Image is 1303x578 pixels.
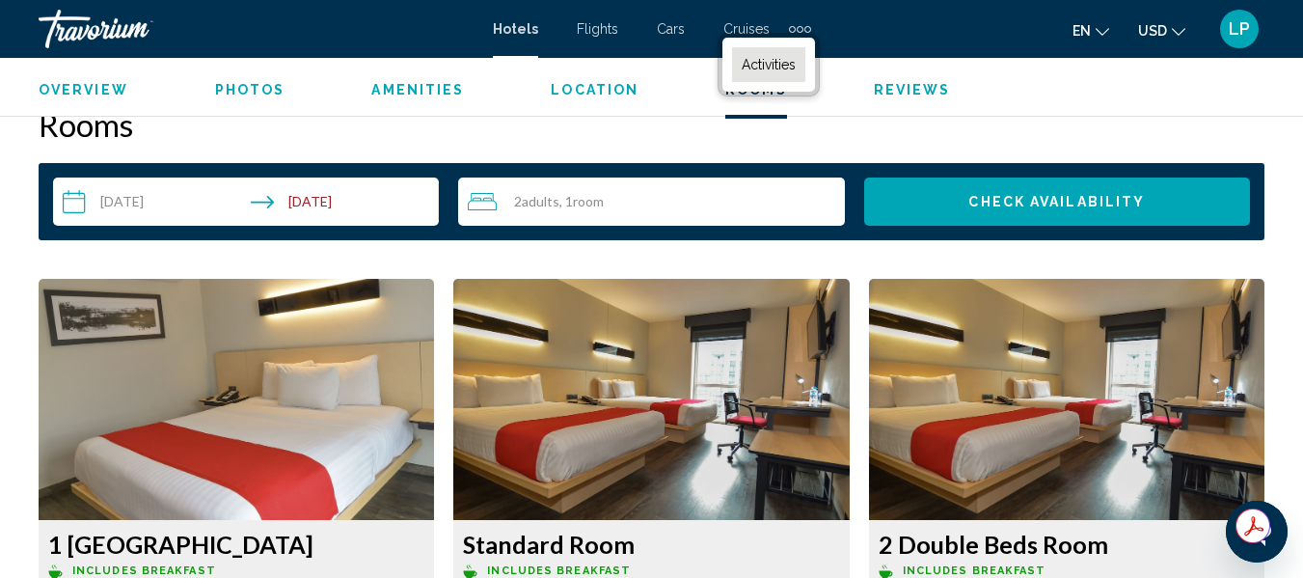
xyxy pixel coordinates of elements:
button: User Menu [1214,9,1264,49]
span: 2 [514,194,559,209]
span: Reviews [874,82,951,97]
span: Includes Breakfast [72,564,216,577]
span: Room [573,193,604,209]
a: Travorium [39,10,474,48]
h3: Standard Room [463,530,839,559]
span: LP [1229,19,1250,39]
button: Reviews [874,81,951,98]
img: 3256e7fa-abb7-4f5c-ab19-85a903770260.jpeg [869,279,1264,520]
h3: 1 [GEOGRAPHIC_DATA] [48,530,424,559]
button: Check Availability [864,178,1250,226]
span: Includes Breakfast [487,564,631,577]
span: Check Availability [968,195,1145,210]
span: Photos [215,82,285,97]
span: Location [551,82,638,97]
span: Activities [742,57,796,72]
span: Amenities [371,82,464,97]
button: Travelers: 2 adults, 0 children [458,178,844,226]
span: Includes Breakfast [903,564,1046,577]
iframe: Button to launch messaging window [1226,501,1288,563]
img: 90d3e3fc-a03a-463c-b8d1-8837625cd800.jpeg [39,279,434,520]
button: Extra navigation items [789,14,811,44]
a: Flights [577,21,618,37]
button: Overview [39,81,128,98]
span: en [1072,23,1091,39]
h2: Rooms [39,105,1264,144]
span: USD [1138,23,1167,39]
span: Adults [522,193,559,209]
a: Cars [657,21,685,37]
span: , 1 [559,194,604,209]
a: Hotels [493,21,538,37]
button: Change language [1072,16,1109,44]
button: Location [551,81,638,98]
a: Cruises [723,21,770,37]
button: Amenities [371,81,464,98]
button: Check-in date: Dec 19, 2025 Check-out date: Dec 28, 2025 [53,178,439,226]
h3: 2 Double Beds Room [879,530,1255,559]
span: Overview [39,82,128,97]
a: Activities [732,47,805,82]
button: Photos [215,81,285,98]
button: Change currency [1138,16,1185,44]
img: 3256e7fa-abb7-4f5c-ab19-85a903770260.jpeg [453,279,849,520]
div: Search widget [53,178,1250,226]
